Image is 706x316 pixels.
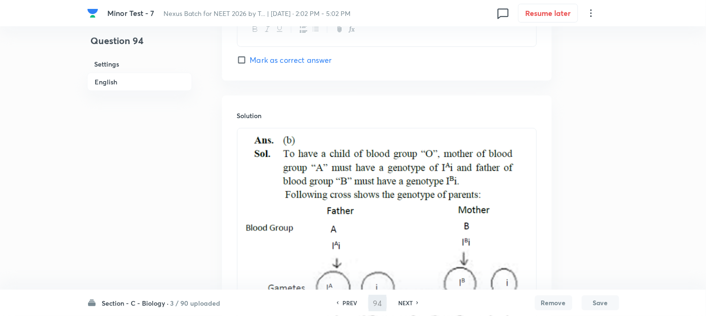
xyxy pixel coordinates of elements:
button: Remove [535,295,572,310]
h6: 3 / 90 uploaded [171,298,221,308]
span: Minor Test - 7 [107,8,154,18]
button: Resume later [518,4,578,23]
h6: Section - C - Biology · [102,298,169,308]
h6: PREV [342,299,357,307]
h4: Question 94 [87,34,192,55]
h6: NEXT [398,299,413,307]
span: Nexus Batch for NEET 2026 by T... | [DATE] · 2:02 PM - 5:02 PM [163,9,350,18]
button: Save [582,295,619,310]
h6: Settings [87,55,192,73]
h6: English [87,73,192,91]
a: Company Logo [87,8,100,19]
img: Company Logo [87,8,98,19]
h6: Solution [237,111,537,120]
span: Mark as correct answer [250,54,332,66]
